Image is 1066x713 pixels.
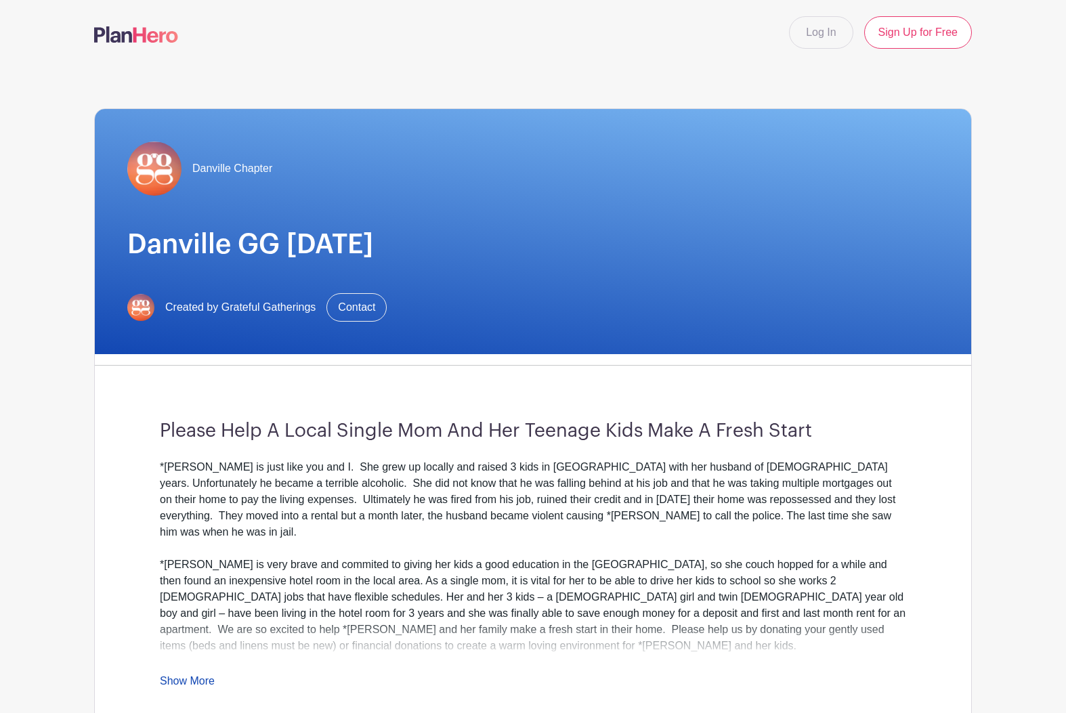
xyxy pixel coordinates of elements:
span: Created by Grateful Gatherings [165,299,316,316]
a: Sign Up for Free [864,16,972,49]
div: *[PERSON_NAME] is very brave and commited to giving her kids a good education in the [GEOGRAPHIC_... [160,557,906,654]
a: Log In [789,16,853,49]
div: *[PERSON_NAME] is just like you and I. She grew up locally and raised 3 kids in [GEOGRAPHIC_DATA]... [160,459,906,540]
a: Show More [160,675,215,692]
h1: Danville GG [DATE] [127,228,939,261]
img: logo-507f7623f17ff9eddc593b1ce0a138ce2505c220e1c5a4e2b4648c50719b7d32.svg [94,26,178,43]
a: Contact [326,293,387,322]
img: gg-logo-planhero-final.png [127,294,154,321]
span: Danville Chapter [192,160,272,177]
h3: Please Help A Local Single Mom And Her Teenage Kids Make A Fresh Start [160,420,906,443]
img: gg-logo-planhero-final.png [127,142,182,196]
